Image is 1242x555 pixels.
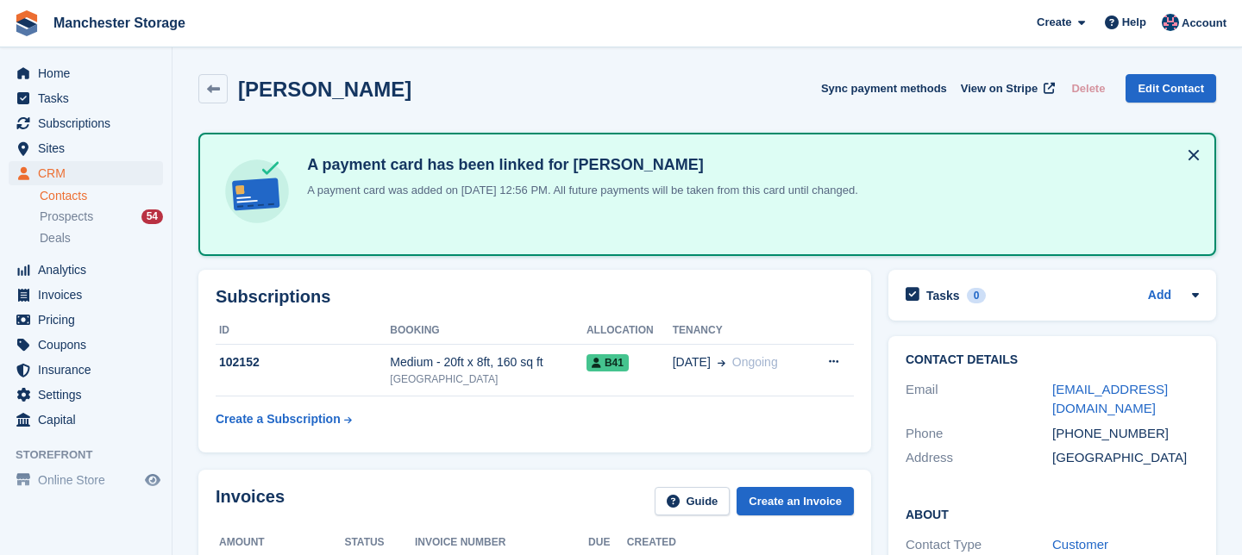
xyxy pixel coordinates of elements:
[38,308,141,332] span: Pricing
[390,353,586,371] div: Medium - 20ft x 8ft, 160 sq ft
[38,136,141,160] span: Sites
[14,10,40,36] img: stora-icon-8386f47178a22dfd0bd8f6a31ec36ba5ce8667c1dd55bd0f319d3a0aa187defe.svg
[732,355,778,369] span: Ongoing
[9,408,163,432] a: menu
[9,333,163,357] a: menu
[961,80,1038,97] span: View on Stripe
[737,487,854,515] a: Create an Invoice
[1148,286,1171,306] a: Add
[9,358,163,382] a: menu
[906,353,1199,367] h2: Contact Details
[1122,14,1146,31] span: Help
[142,470,163,490] a: Preview store
[38,111,141,135] span: Subscriptions
[216,403,352,435] a: Create a Subscription
[9,61,163,85] a: menu
[9,86,163,110] a: menu
[9,383,163,407] a: menu
[967,288,987,303] div: 0
[390,317,586,345] th: Booking
[38,358,141,382] span: Insurance
[38,86,141,110] span: Tasks
[40,188,163,204] a: Contacts
[9,308,163,332] a: menu
[38,161,141,185] span: CRM
[1037,14,1071,31] span: Create
[673,353,711,371] span: [DATE]
[1052,424,1199,444] div: [PHONE_NUMBER]
[9,258,163,282] a: menu
[1064,74,1112,103] button: Delete
[9,111,163,135] a: menu
[954,74,1058,103] a: View on Stripe
[40,229,163,247] a: Deals
[1052,382,1168,416] a: [EMAIL_ADDRESS][DOMAIN_NAME]
[38,258,141,282] span: Analytics
[38,283,141,307] span: Invoices
[906,448,1052,468] div: Address
[40,208,163,226] a: Prospects 54
[300,182,858,199] p: A payment card was added on [DATE] 12:56 PM. All future payments will be taken from this card unt...
[38,383,141,407] span: Settings
[9,283,163,307] a: menu
[906,535,1052,555] div: Contact Type
[16,446,172,464] span: Storefront
[906,380,1052,419] div: Email
[38,408,141,432] span: Capital
[906,505,1199,522] h2: About
[586,317,673,345] th: Allocation
[40,230,71,246] span: Deals
[221,155,293,228] img: card-linked-ebf98d0992dc2aeb22e95c0e3c79077019eb2392cfd83c6a337811c24bc77127.svg
[38,61,141,85] span: Home
[390,371,586,387] div: [GEOGRAPHIC_DATA]
[1052,448,1199,468] div: [GEOGRAPHIC_DATA]
[9,136,163,160] a: menu
[655,487,731,515] a: Guide
[300,155,858,175] h4: A payment card has been linked for [PERSON_NAME]
[821,74,947,103] button: Sync payment methods
[9,468,163,492] a: menu
[586,354,629,371] span: B41
[1126,74,1216,103] a: Edit Contact
[673,317,808,345] th: Tenancy
[47,9,192,37] a: Manchester Storage
[216,487,285,515] h2: Invoices
[926,288,960,303] h2: Tasks
[1052,537,1108,552] a: Customer
[216,317,390,345] th: ID
[38,333,141,357] span: Coupons
[906,424,1052,444] div: Phone
[216,353,390,371] div: 102152
[216,410,341,428] div: Create a Subscription
[9,161,163,185] a: menu
[216,287,854,307] h2: Subscriptions
[40,209,93,225] span: Prospects
[38,468,141,492] span: Online Store
[1182,15,1226,32] span: Account
[238,78,411,101] h2: [PERSON_NAME]
[141,209,163,224] div: 54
